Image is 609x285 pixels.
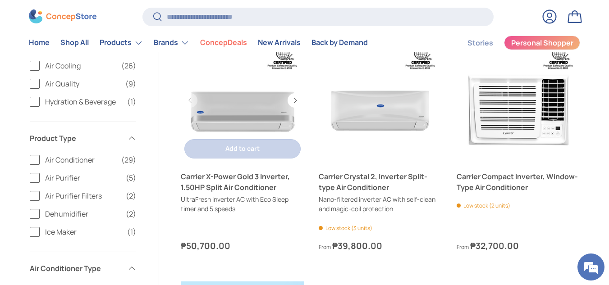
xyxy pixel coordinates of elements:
[45,154,116,165] span: Air Conditioner
[30,252,136,285] summary: Air Conditioner Type
[181,171,304,193] a: Carrier X-Power Gold 3 Inverter, 1.50HP Split Air Conditioner
[30,133,122,144] span: Product Type
[258,34,301,52] a: New Arrivals
[29,34,50,52] a: Home
[181,39,304,162] a: Carrier X-Power Gold 3 Inverter, 1.50HP Split Air Conditioner
[30,263,122,274] span: Air Conditioner Type
[126,208,136,219] span: (2)
[311,34,368,52] a: Back by Demand
[457,171,580,193] a: Carrier Compact Inverter, Window-Type Air Conditioner
[45,172,120,183] span: Air Purifier
[30,122,136,154] summary: Product Type
[148,34,195,52] summary: Brands
[45,78,120,89] span: Air Quality
[52,85,124,176] span: We're online!
[319,171,442,193] a: Carrier Crystal 2, Inverter Split-type Air Conditioner
[446,34,580,52] nav: Secondary
[127,226,136,237] span: (1)
[94,34,148,52] summary: Products
[45,190,120,201] span: Air Purifier Filters
[511,40,573,47] span: Personal Shopper
[121,60,136,71] span: (26)
[45,226,122,237] span: Ice Maker
[200,34,247,52] a: ConcepDeals
[225,144,260,153] span: Add to cart
[126,190,136,201] span: (2)
[29,10,96,24] img: ConcepStore
[45,208,120,219] span: Dehumidifier
[504,36,580,50] a: Personal Shopper
[319,39,442,162] a: Carrier Crystal 2, Inverter Split-type Air Conditioner
[47,50,151,62] div: Chat with us now
[125,78,136,89] span: (9)
[457,39,580,162] a: Carrier Compact Inverter, Window-Type Air Conditioner
[184,139,301,158] button: Add to cart
[127,96,136,107] span: (1)
[5,190,172,221] textarea: Type your message and hit 'Enter'
[121,154,136,165] span: (29)
[60,34,89,52] a: Shop All
[29,34,368,52] nav: Primary
[148,5,169,26] div: Minimize live chat window
[467,34,493,52] a: Stories
[126,172,136,183] span: (5)
[45,96,122,107] span: Hydration & Beverage
[45,60,116,71] span: Air Cooling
